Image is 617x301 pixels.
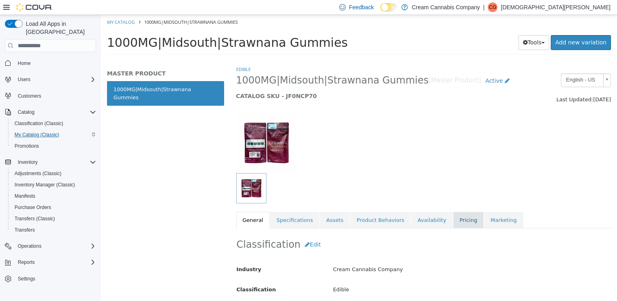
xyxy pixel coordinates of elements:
[15,120,63,127] span: Classification (Classic)
[136,251,161,257] span: Industry
[2,257,99,268] button: Reports
[11,119,96,128] span: Classification (Classic)
[383,197,422,214] a: Marketing
[310,197,352,214] a: Availability
[23,20,96,36] span: Load All Apps in [GEOGRAPHIC_DATA]
[2,74,99,85] button: Users
[11,130,96,140] span: My Catalog (Classic)
[489,2,496,12] span: CG
[11,169,65,178] a: Adjustments (Classic)
[199,222,224,237] button: Edit
[2,240,99,252] button: Operations
[11,119,67,128] a: Classification (Classic)
[15,170,61,177] span: Adjustments (Classic)
[488,2,497,12] div: Christian Gallagher
[135,51,150,57] a: Edible
[135,59,328,72] span: 1000MG|Midsouth|Strawnana Gummies
[15,157,96,167] span: Inventory
[15,274,38,284] a: Settings
[8,224,99,236] button: Transfers
[460,59,510,72] a: English - US
[6,66,123,91] a: 1000MG|Midsouth|Strawnana Gummies
[384,63,402,69] span: Active
[8,129,99,140] button: My Catalog (Classic)
[8,213,99,224] button: Transfers (Classic)
[18,259,35,265] span: Reports
[380,59,413,73] a: Active
[11,225,96,235] span: Transfers
[226,268,516,282] div: Edible
[8,190,99,202] button: Manifests
[136,272,175,278] span: Classification
[328,63,380,69] small: [Master Product]
[15,257,38,267] button: Reports
[8,168,99,179] button: Adjustments (Classic)
[11,203,55,212] a: Purchase Orders
[11,169,96,178] span: Adjustments (Classic)
[135,77,413,85] h5: CATALOG SKU - JF0NCP70
[2,107,99,118] button: Catalog
[136,222,510,237] h2: Classification
[15,274,96,284] span: Settings
[15,182,75,188] span: Inventory Manager (Classic)
[11,141,96,151] span: Promotions
[15,107,38,117] button: Catalog
[15,257,96,267] span: Reports
[18,93,41,99] span: Customers
[2,90,99,102] button: Customers
[15,193,35,199] span: Manifests
[15,107,96,117] span: Catalog
[18,76,30,83] span: Users
[11,130,63,140] a: My Catalog (Classic)
[492,82,510,88] span: [DATE]
[11,180,78,190] a: Inventory Manager (Classic)
[11,214,96,224] span: Transfers (Classic)
[8,140,99,152] button: Promotions
[352,197,383,214] a: Pricing
[455,82,492,88] span: Last Updated:
[11,203,96,212] span: Purchase Orders
[6,55,123,62] h5: MASTER PRODUCT
[11,191,38,201] a: Manifests
[15,143,39,149] span: Promotions
[15,204,51,211] span: Purchase Orders
[16,3,52,11] img: Cova
[8,179,99,190] button: Inventory Manager (Classic)
[11,225,38,235] a: Transfers
[2,57,99,69] button: Home
[15,75,34,84] button: Users
[6,21,247,35] span: 1000MG|Midsouth|Strawnana Gummies
[8,118,99,129] button: Classification (Classic)
[18,243,42,249] span: Operations
[169,197,218,214] a: Specifications
[15,75,96,84] span: Users
[483,2,485,12] p: |
[11,141,42,151] a: Promotions
[15,132,59,138] span: My Catalog (Classic)
[11,180,96,190] span: Inventory Manager (Classic)
[6,4,34,10] a: My Catalog
[412,2,480,12] p: Cream Cannabis Company
[135,197,169,214] a: General
[501,2,611,12] p: [DEMOGRAPHIC_DATA][PERSON_NAME]
[18,60,31,67] span: Home
[135,98,196,158] img: 150
[11,214,58,224] a: Transfers (Classic)
[2,273,99,284] button: Settings
[15,59,34,68] a: Home
[18,109,34,115] span: Catalog
[249,197,310,214] a: Product Behaviors
[15,227,35,233] span: Transfers
[11,191,96,201] span: Manifests
[450,20,510,35] a: Add new variation
[349,3,374,11] span: Feedback
[15,91,96,101] span: Customers
[8,202,99,213] button: Purchase Orders
[43,4,137,10] span: 1000MG|Midsouth|Strawnana Gummies
[15,58,96,68] span: Home
[15,157,41,167] button: Inventory
[460,59,499,71] span: English - US
[15,215,55,222] span: Transfers (Classic)
[219,197,249,214] a: Assets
